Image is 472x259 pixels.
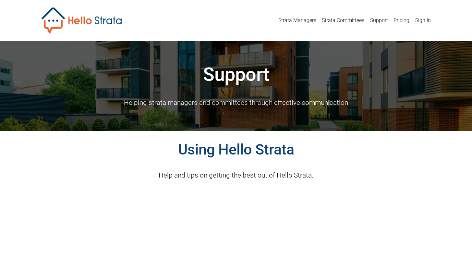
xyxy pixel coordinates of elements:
a: Strata Committees [322,15,364,26]
h1: Support [42,63,431,86]
h2: Using Hello Strata [42,140,431,159]
a: Strata Managers [278,15,316,26]
a: Support [370,15,388,26]
img: Hello Strata [42,7,122,33]
p: Help and tips on getting the best out of Hello Strata. [42,169,431,181]
p: Helping strata managers and committees through effective communication [42,97,431,109]
a: Pricing [393,15,409,26]
a: Sign In [415,15,431,26]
